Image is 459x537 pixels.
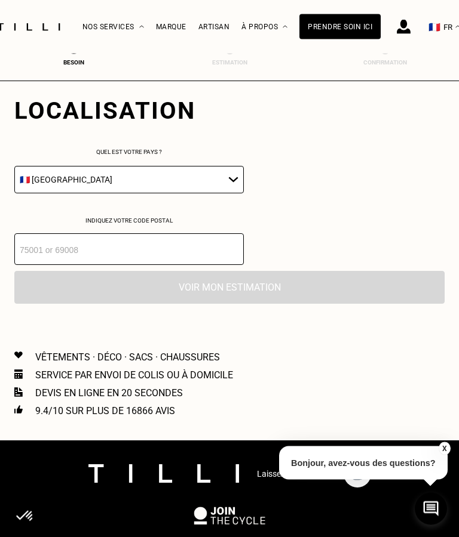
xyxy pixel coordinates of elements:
div: Confirmation [361,59,409,66]
p: 9.4/10 sur plus de 16866 avis [35,406,175,417]
span: 🇫🇷 [429,21,440,33]
img: icône connexion [397,20,411,34]
p: Vêtements · Déco · Sacs · Chaussures [35,352,220,363]
p: Laissez-vous inspirer [257,470,335,479]
p: Indiquez votre code postal [14,218,244,224]
img: Icon [14,388,23,397]
a: Marque [156,23,186,31]
p: Bonjour, avez-vous des questions? [279,446,448,480]
img: Menu déroulant [139,26,144,29]
a: Artisan [198,23,230,31]
img: Icon [14,352,23,359]
p: Quel est votre pays ? [14,149,244,156]
div: Localisation [14,97,244,125]
img: Menu déroulant à propos [283,26,287,29]
img: logo Join The Cycle [194,507,265,525]
div: Nos services [82,1,144,54]
img: Icon [14,406,23,414]
img: logo Tilli [88,465,239,483]
input: 75001 or 69008 [14,234,244,266]
p: Service par envoi de colis ou à domicile [35,370,233,381]
div: Estimation [206,59,253,66]
p: Devis en ligne en 20 secondes [35,388,183,399]
div: Besoin [50,59,98,66]
div: À propos [241,1,287,54]
img: Icon [14,370,23,379]
button: X [438,442,450,455]
a: Prendre soin ici [299,14,381,39]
